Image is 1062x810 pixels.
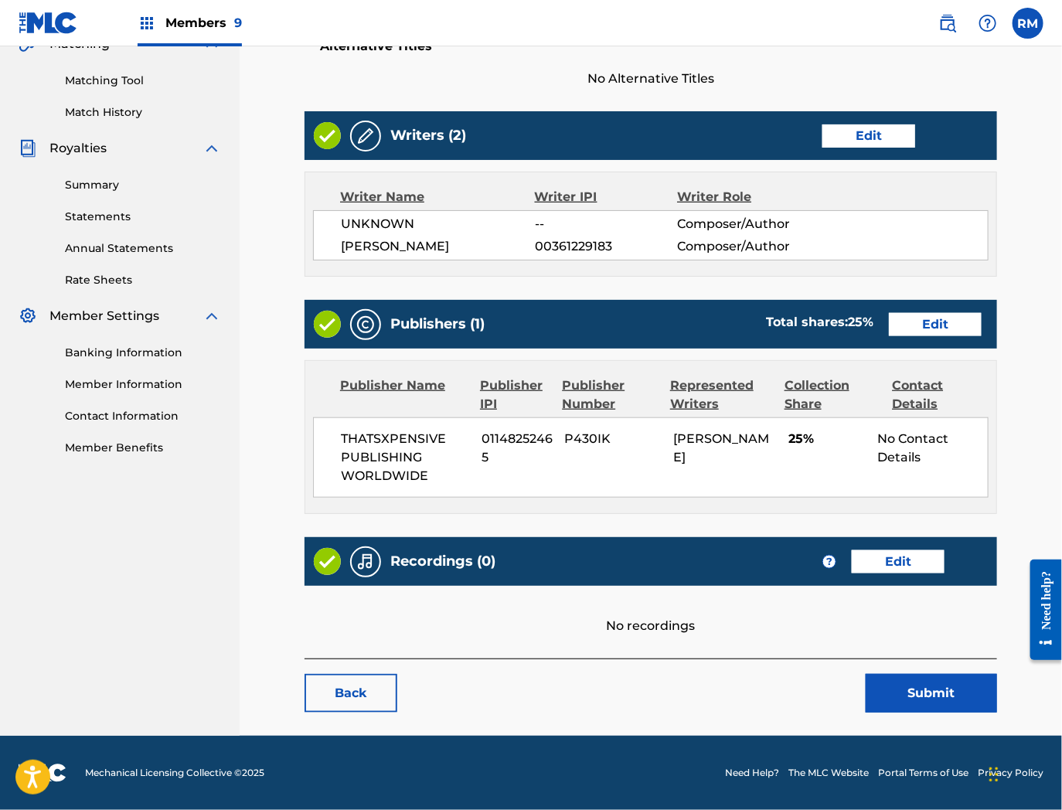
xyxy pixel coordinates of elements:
a: Edit [852,550,945,573]
span: 25 % [848,315,873,329]
a: Edit [889,313,982,336]
div: Help [972,8,1003,39]
iframe: Resource Center [1019,548,1062,672]
div: Collection Share [785,376,881,414]
img: Valid [314,311,341,338]
h5: Publishers (1) [390,315,485,333]
img: Valid [314,122,341,149]
span: 25% [788,430,866,448]
div: Publisher IPI [480,376,550,414]
img: Member Settings [19,307,37,325]
span: Members [165,14,242,32]
a: Summary [65,177,221,193]
a: Portal Terms of Use [878,766,968,780]
div: User Menu [1013,8,1043,39]
span: -- [535,215,677,233]
div: Writer IPI [535,188,678,206]
a: Back [305,674,397,713]
a: Banking Information [65,345,221,361]
a: Annual Statements [65,240,221,257]
span: ? [823,556,836,568]
h5: Recordings (0) [390,553,495,570]
div: Writer Role [677,188,807,206]
div: Total shares: [766,313,873,332]
h5: Writers (2) [390,127,466,145]
img: Top Rightsholders [138,14,156,32]
img: Royalties [19,139,37,158]
img: MLC Logo [19,12,78,34]
img: help [979,14,997,32]
span: Royalties [49,139,107,158]
a: Edit [822,124,915,148]
span: 9 [234,15,242,30]
a: Statements [65,209,221,225]
a: Contact Information [65,408,221,424]
img: Publishers [356,315,375,334]
span: P430IK [564,430,662,448]
span: [PERSON_NAME] [673,431,769,465]
div: No Contact Details [877,430,988,467]
img: expand [203,139,221,158]
a: Need Help? [725,766,779,780]
a: Privacy Policy [978,766,1043,780]
a: The MLC Website [788,766,869,780]
div: Writer Name [340,188,535,206]
span: Mechanical Licensing Collective © 2025 [85,766,264,780]
div: Contact Details [892,376,989,414]
a: Member Information [65,376,221,393]
img: Valid [314,548,341,575]
div: Drag [989,751,999,798]
span: No Alternative Titles [305,70,997,88]
img: search [938,14,957,32]
img: Writers [356,127,375,145]
h5: Alternative Titles [320,39,982,54]
img: logo [19,764,66,782]
div: No recordings [305,586,997,635]
span: Composer/Author [677,215,806,233]
img: Recordings [356,553,375,571]
a: Member Benefits [65,440,221,456]
div: Publisher Number [562,376,659,414]
span: THATSXPENSIVE PUBLISHING WORLDWIDE [341,430,470,485]
button: Submit [866,674,997,713]
a: Matching Tool [65,73,221,89]
div: Publisher Name [340,376,468,414]
a: Match History [65,104,221,121]
a: Public Search [932,8,963,39]
span: Composer/Author [677,237,806,256]
span: [PERSON_NAME] [341,237,535,256]
span: Member Settings [49,307,159,325]
span: 00361229183 [535,237,677,256]
a: Rate Sheets [65,272,221,288]
iframe: Chat Widget [985,736,1062,810]
span: UNKNOWN [341,215,535,233]
div: Represented Writers [670,376,773,414]
span: 01148252465 [482,430,553,467]
img: expand [203,307,221,325]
